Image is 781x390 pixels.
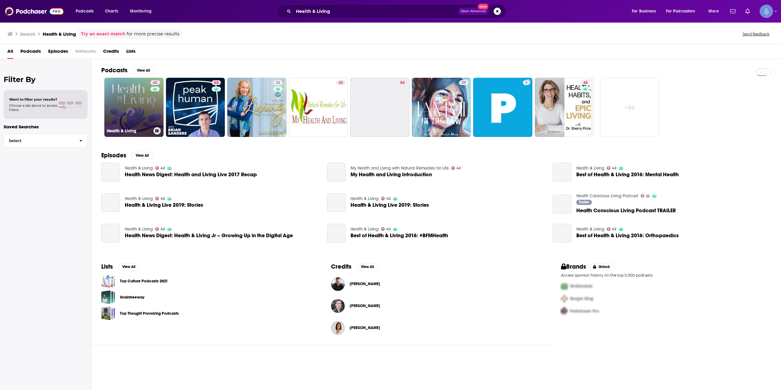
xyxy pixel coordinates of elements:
[350,303,380,308] a: Lesly-Marie Buer
[120,310,179,317] a: Top Thought Provoking Podcasts
[101,306,115,320] a: Top Thought Provoking Podcasts
[456,167,461,170] span: 42
[458,8,489,15] button: Open AdvancedNew
[126,46,135,59] a: Lists
[105,7,118,16] span: Charts
[473,78,532,137] a: 5
[576,208,676,213] a: Health Conscious Living Podcast TRAILER
[20,31,35,37] h3: Search
[576,166,604,171] a: Health & Living
[293,6,458,16] input: Search podcasts, credits, & more...
[331,321,345,335] a: Therese Forton
[612,167,616,170] span: 42
[125,233,293,238] a: Health News Digest: Health & Living Jr – Growing Up in the Digital Age
[331,274,541,294] button: Dr. Blake LivingoodDr. Blake Livingood
[583,80,588,86] span: 46
[101,193,120,212] a: Health & Living Live 2019: Stories
[535,78,594,137] a: 46
[289,78,348,137] a: 42
[132,67,154,74] button: View All
[327,193,346,212] a: Health & Living Live 2019: Stories
[101,290,115,304] a: Grainfreeway
[607,166,617,170] a: 42
[588,263,614,270] button: Unlock
[331,318,541,338] button: Therese FortonTherese Forton
[43,31,76,37] h3: Health & Living
[81,30,125,38] a: Try an exact match
[126,6,160,16] button: open menu
[728,6,738,16] a: Show notifications dropdown
[131,152,153,159] button: View All
[561,263,586,270] h2: Brands
[103,46,119,59] a: Credits
[398,80,407,85] a: 54
[350,303,380,308] span: [PERSON_NAME]
[459,80,468,85] a: 29
[227,78,286,137] a: 22
[125,227,153,232] a: Health & Living
[101,152,153,159] a: EpisodesView All
[331,296,541,316] button: Lesly-Marie BuerLesly-Marie Buer
[7,46,13,59] span: All
[641,194,650,198] a: 22
[351,196,379,201] a: Health & Living
[130,7,152,16] span: Monitoring
[760,5,773,18] img: User Profile
[120,278,168,284] a: Top Culture Podcasts 2021
[760,5,773,18] span: Logged in as Spiral5-G1
[570,309,599,314] span: Podchaser Pro
[327,224,346,242] a: Best of Health & Living 2016: #BFMHealth
[581,80,590,85] a: 46
[356,263,378,270] button: View All
[570,296,593,301] span: Burger King
[576,233,679,238] a: Best of Health & Living 2016: Orthopaedics
[214,80,218,86] span: 63
[576,172,679,177] a: Best of Health & Living 2016: Mental Health
[351,227,379,232] a: Health & Living
[101,66,154,74] a: PodcastsView All
[708,7,719,16] span: More
[741,31,771,37] button: Send feedback
[20,46,41,59] span: Podcasts
[351,172,432,177] a: My Health and Living Introduction
[576,193,638,199] a: Health Conscious Living Podcast
[386,228,390,231] span: 42
[9,97,57,102] span: Want to filter your results?
[412,78,471,137] a: 29
[553,163,571,181] a: Best of Health & Living 2016: Mental Health
[351,233,448,238] span: Best of Health & Living 2016: #BFMHealth
[155,227,165,231] a: 42
[48,46,68,59] span: Episodes
[75,46,96,59] span: Networks
[704,6,726,16] button: open menu
[160,228,165,231] span: 42
[125,196,153,201] a: Health & Living
[461,10,486,13] span: Open Advanced
[381,227,391,231] a: 42
[351,202,429,208] a: Health & Living Live 2019: Stories
[381,197,391,200] a: 42
[331,263,378,270] a: CreditsView All
[9,103,57,112] span: Choose a tab above to access filters.
[350,78,409,137] a: 54
[125,172,257,177] span: Health News Digest: Health and Living Live 2017 Recap
[743,6,752,16] a: Show notifications dropdown
[666,7,695,16] span: For Podcasters
[579,200,589,204] span: Trailer
[125,202,203,208] a: Health & Living Live 2019: Stories
[462,80,466,86] span: 29
[331,263,351,270] h2: Credits
[101,274,115,288] span: Top Culture Podcasts 2021
[523,80,530,85] a: 5
[553,224,571,242] a: Best of Health & Living 2016: Orthopaedics
[646,195,650,198] span: 22
[350,325,380,330] span: [PERSON_NAME]
[400,80,405,86] span: 54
